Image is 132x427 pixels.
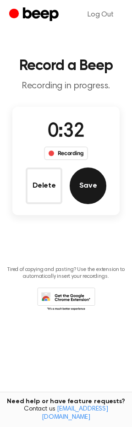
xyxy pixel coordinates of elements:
[9,6,61,24] a: Beep
[70,168,106,204] button: Save Audio Record
[5,405,126,422] span: Contact us
[78,4,123,26] a: Log Out
[7,59,125,73] h1: Record a Beep
[7,266,125,280] p: Tired of copying and pasting? Use the extension to automatically insert your recordings.
[26,168,62,204] button: Delete Audio Record
[44,146,88,160] div: Recording
[48,122,84,141] span: 0:32
[42,406,108,421] a: [EMAIL_ADDRESS][DOMAIN_NAME]
[7,81,125,92] p: Recording in progress.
